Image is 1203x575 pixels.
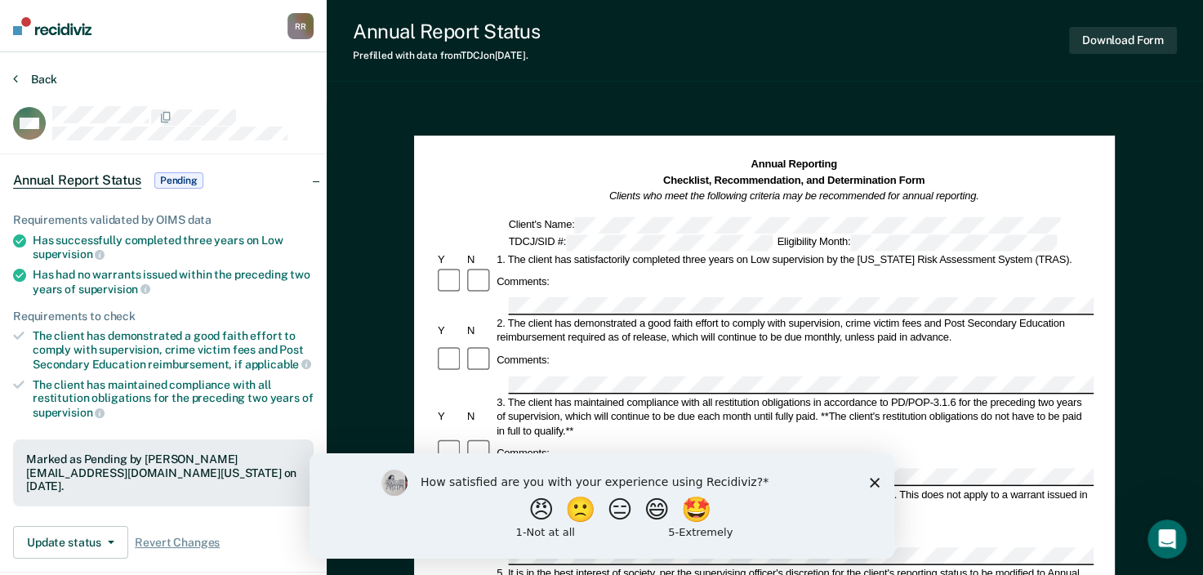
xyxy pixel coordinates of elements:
[609,190,979,202] em: Clients who meet the following criteria may be recommended for annual reporting.
[33,406,105,419] span: supervision
[1069,27,1177,54] button: Download Form
[135,536,220,550] span: Revert Changes
[154,172,203,189] span: Pending
[435,252,465,265] div: Y
[26,452,301,493] div: Marked as Pending by [PERSON_NAME][EMAIL_ADDRESS][DOMAIN_NAME][US_STATE] on [DATE].
[13,526,128,559] button: Update status
[13,213,314,227] div: Requirements validated by OIMS data
[506,216,1063,233] div: Client's Name:
[310,453,894,559] iframe: Survey by Kim from Recidiviz
[33,234,314,261] div: Has successfully completed three years on Low
[495,394,1094,437] div: 3. The client has maintained compliance with all restitution obligations in accordance to PD/POP-...
[435,323,465,337] div: Y
[1147,519,1187,559] iframe: Intercom live chat
[33,268,314,296] div: Has had no warrants issued within the preceding two years of
[495,252,1094,265] div: 1. The client has satisfactorily completed three years on Low supervision by the [US_STATE] Risk ...
[33,247,105,261] span: supervision
[13,72,57,87] button: Back
[506,234,775,251] div: TDCJ/SID #:
[13,172,141,189] span: Annual Report Status
[353,50,540,61] div: Prefilled with data from TDCJ on [DATE] .
[775,234,1059,251] div: Eligibility Month:
[751,158,837,170] strong: Annual Reporting
[435,409,465,423] div: Y
[663,174,925,185] strong: Checklist, Recommendation, and Determination Form
[78,283,150,296] span: supervision
[495,446,552,460] div: Comments:
[33,378,314,420] div: The client has maintained compliance with all restitution obligations for the preceding two years of
[495,316,1094,345] div: 2. The client has demonstrated a good faith effort to comply with supervision, crime victim fees ...
[13,310,314,323] div: Requirements to check
[287,13,314,39] button: RR
[245,358,311,371] span: applicable
[465,323,494,337] div: N
[495,354,552,368] div: Comments:
[287,13,314,39] div: R R
[465,252,494,265] div: N
[495,274,552,288] div: Comments:
[353,20,540,43] div: Annual Report Status
[465,409,494,423] div: N
[13,17,91,35] img: Recidiviz
[33,329,314,371] div: The client has demonstrated a good faith effort to comply with supervision, crime victim fees and...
